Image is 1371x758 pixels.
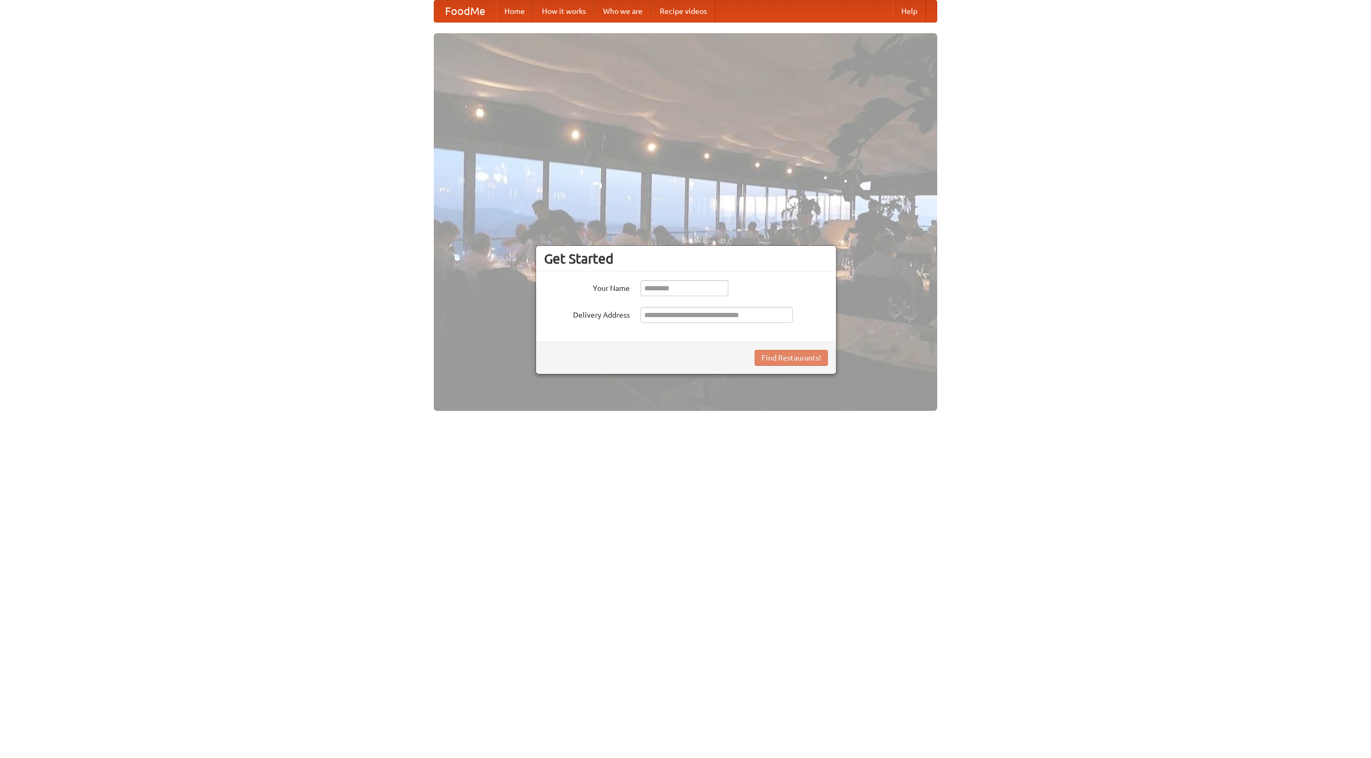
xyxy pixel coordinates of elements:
label: Your Name [544,280,630,294]
a: Recipe videos [651,1,715,22]
a: FoodMe [434,1,496,22]
a: Who we are [594,1,651,22]
a: How it works [533,1,594,22]
h3: Get Started [544,251,828,267]
label: Delivery Address [544,307,630,320]
a: Help [893,1,926,22]
a: Home [496,1,533,22]
button: Find Restaurants! [755,350,828,366]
